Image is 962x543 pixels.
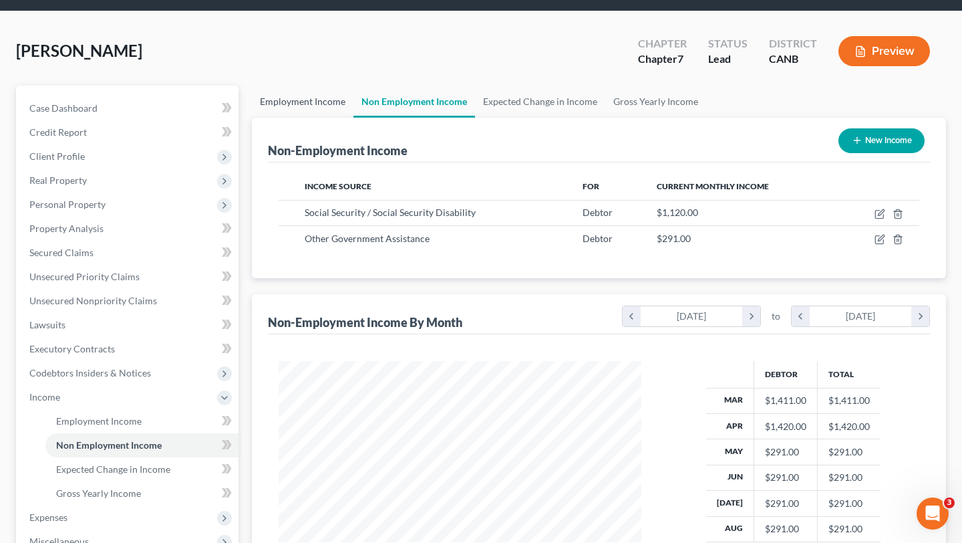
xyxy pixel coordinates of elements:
td: $291.00 [818,465,881,490]
a: Lawsuits [19,313,238,337]
i: chevron_right [911,306,929,326]
span: $1,120.00 [657,207,698,218]
td: $291.00 [818,491,881,516]
a: Unsecured Nonpriority Claims [19,289,238,313]
th: Aug [706,516,754,542]
a: Secured Claims [19,241,238,265]
a: Employment Income [252,86,353,118]
span: Other Government Assistance [305,233,430,244]
th: Apr [706,413,754,439]
i: chevron_right [742,306,760,326]
a: Case Dashboard [19,96,238,120]
div: $291.00 [765,471,806,484]
a: Expected Change in Income [45,457,238,481]
div: Chapter [638,51,687,67]
a: Expected Change in Income [475,86,605,118]
th: May [706,439,754,465]
div: CANB [769,51,817,67]
span: Unsecured Nonpriority Claims [29,295,157,306]
span: Social Security / Social Security Disability [305,207,476,218]
span: Expenses [29,512,67,523]
span: [PERSON_NAME] [16,41,142,60]
div: $291.00 [765,522,806,536]
th: Total [818,361,881,388]
span: Property Analysis [29,223,104,234]
td: $291.00 [818,439,881,465]
a: Unsecured Priority Claims [19,265,238,289]
span: Non Employment Income [56,439,162,451]
th: [DATE] [706,491,754,516]
a: Employment Income [45,409,238,433]
i: chevron_left [792,306,810,326]
div: Chapter [638,36,687,51]
button: New Income [838,128,925,153]
td: $1,411.00 [818,388,881,413]
span: Case Dashboard [29,102,98,114]
span: Codebtors Insiders & Notices [29,367,151,378]
span: Client Profile [29,150,85,162]
span: Credit Report [29,126,87,138]
div: $291.00 [765,497,806,510]
span: Personal Property [29,199,106,210]
span: Executory Contracts [29,343,115,354]
span: Secured Claims [29,247,94,258]
span: 3 [944,498,955,508]
span: Current Monthly Income [657,181,769,191]
a: Executory Contracts [19,337,238,361]
span: Debtor [583,233,613,244]
span: For [583,181,599,191]
td: $1,420.00 [818,413,881,439]
span: Income Source [305,181,371,191]
span: Real Property [29,175,87,186]
div: [DATE] [810,306,912,326]
a: Property Analysis [19,217,238,241]
td: $291.00 [818,516,881,542]
th: Jun [706,465,754,490]
div: Non-Employment Income [268,142,408,158]
div: $1,411.00 [765,394,806,407]
a: Non Employment Income [353,86,475,118]
span: Unsecured Priority Claims [29,271,140,282]
div: [DATE] [641,306,743,326]
div: Lead [708,51,748,67]
div: $291.00 [765,445,806,459]
i: chevron_left [623,306,641,326]
span: 7 [677,52,683,65]
span: Lawsuits [29,319,65,330]
div: District [769,36,817,51]
a: Non Employment Income [45,433,238,457]
th: Debtor [754,361,818,388]
div: $1,420.00 [765,420,806,433]
a: Credit Report [19,120,238,144]
span: Employment Income [56,415,142,427]
th: Mar [706,388,754,413]
div: Non-Employment Income By Month [268,314,462,330]
span: Expected Change in Income [56,463,170,475]
a: Gross Yearly Income [605,86,706,118]
div: Status [708,36,748,51]
button: Preview [838,36,930,66]
iframe: Intercom live chat [917,498,949,530]
span: Debtor [583,207,613,218]
span: Gross Yearly Income [56,487,141,499]
span: $291.00 [657,233,691,244]
a: Gross Yearly Income [45,481,238,506]
span: to [772,310,780,323]
span: Income [29,391,60,403]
